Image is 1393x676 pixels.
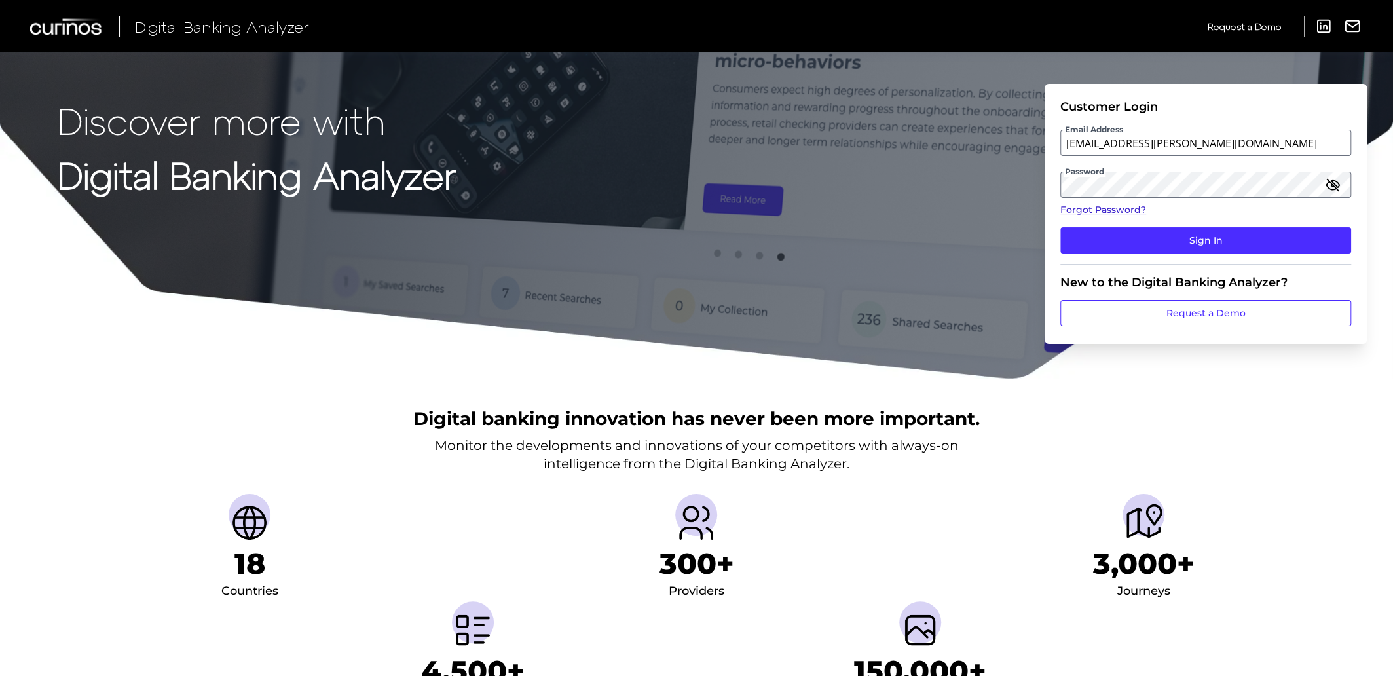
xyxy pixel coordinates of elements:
div: Providers [669,581,724,602]
div: Countries [221,581,278,602]
span: Email Address [1064,124,1124,135]
a: Forgot Password? [1060,203,1351,217]
h1: 18 [234,546,265,581]
div: Journeys [1117,581,1170,602]
p: Monitor the developments and innovations of your competitors with always-on intelligence from the... [435,436,959,473]
div: Customer Login [1060,100,1351,114]
img: Metrics [452,609,494,651]
a: Request a Demo [1060,300,1351,326]
div: New to the Digital Banking Analyzer? [1060,275,1351,290]
img: Countries [229,502,270,544]
span: Request a Demo [1208,21,1281,32]
p: Discover more with [58,100,456,141]
img: Screenshots [899,609,941,651]
h2: Digital banking innovation has never been more important. [413,406,980,431]
button: Sign In [1060,227,1351,254]
img: Providers [675,502,717,544]
a: Request a Demo [1208,16,1281,37]
span: Password [1064,166,1105,177]
strong: Digital Banking Analyzer [58,153,456,197]
span: Digital Banking Analyzer [135,17,309,36]
h1: 3,000+ [1092,546,1194,581]
h1: 300+ [659,546,734,581]
img: Journeys [1123,502,1164,544]
img: Curinos [30,18,103,35]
